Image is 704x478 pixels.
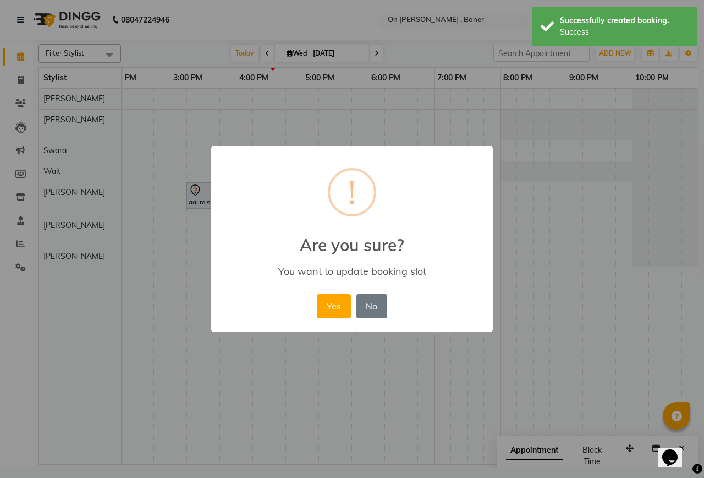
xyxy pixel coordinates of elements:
div: Successfully created booking. [560,15,689,26]
div: You want to update booking slot [227,265,477,278]
button: No [356,294,387,318]
button: Yes [317,294,350,318]
div: ! [348,170,356,214]
div: Success [560,26,689,38]
h2: Are you sure? [211,222,493,255]
iframe: chat widget [658,434,693,467]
